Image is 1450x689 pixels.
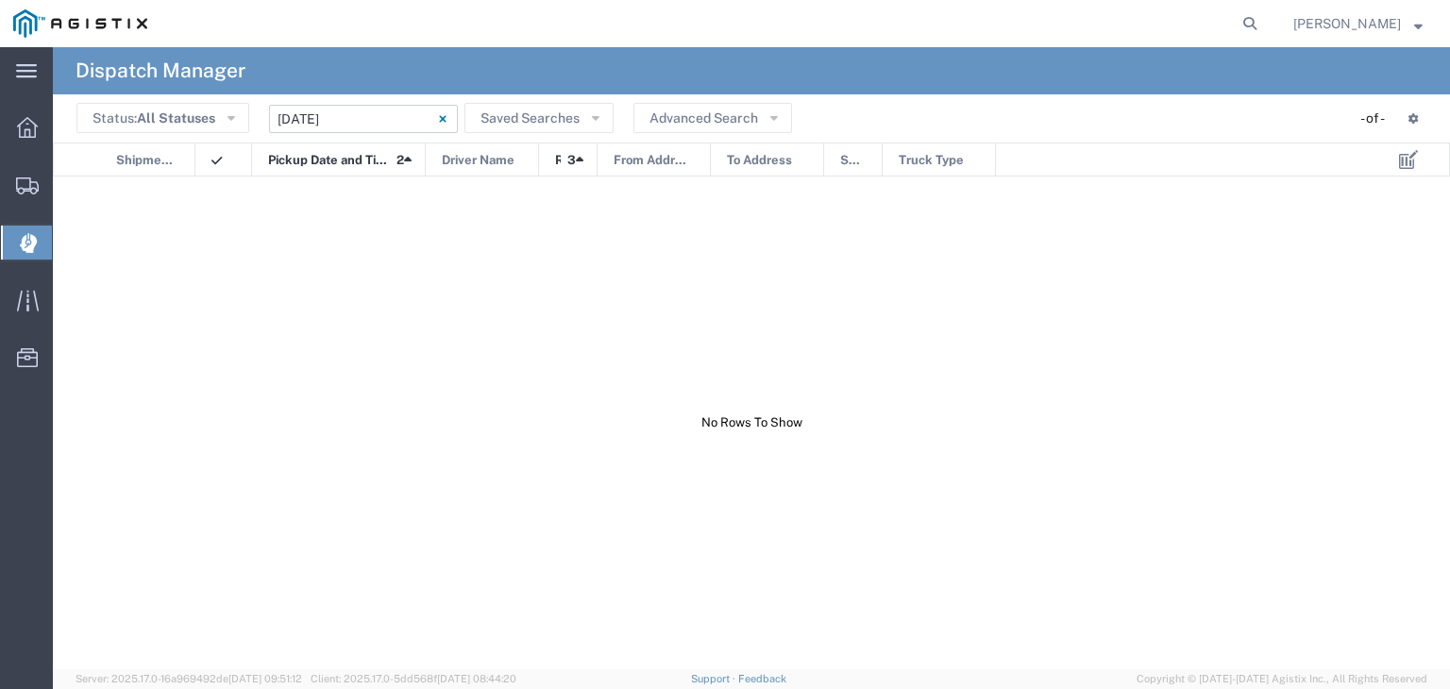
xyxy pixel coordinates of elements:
[727,143,792,177] span: To Address
[76,47,245,94] h4: Dispatch Manager
[1292,12,1424,35] button: [PERSON_NAME]
[567,143,576,177] span: 3
[268,143,390,177] span: Pickup Date and Time
[738,673,786,684] a: Feedback
[1137,671,1427,687] span: Copyright © [DATE]-[DATE] Agistix Inc., All Rights Reserved
[228,673,302,684] span: [DATE] 09:51:12
[840,143,862,177] span: Status
[137,110,215,126] span: All Statuses
[899,143,964,177] span: Truck Type
[691,673,738,684] a: Support
[1293,13,1401,34] span: Lorretta Ayala
[464,103,614,133] button: Saved Searches
[76,103,249,133] button: Status:All Statuses
[1360,109,1393,128] div: - of -
[396,143,404,177] span: 2
[13,9,147,38] img: logo
[614,143,690,177] span: From Address
[633,103,792,133] button: Advanced Search
[311,673,516,684] span: Client: 2025.17.0-5dd568f
[442,143,514,177] span: Driver Name
[555,143,561,177] span: Reference
[116,143,175,177] span: Shipment No.
[437,673,516,684] span: [DATE] 08:44:20
[76,673,302,684] span: Server: 2025.17.0-16a969492de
